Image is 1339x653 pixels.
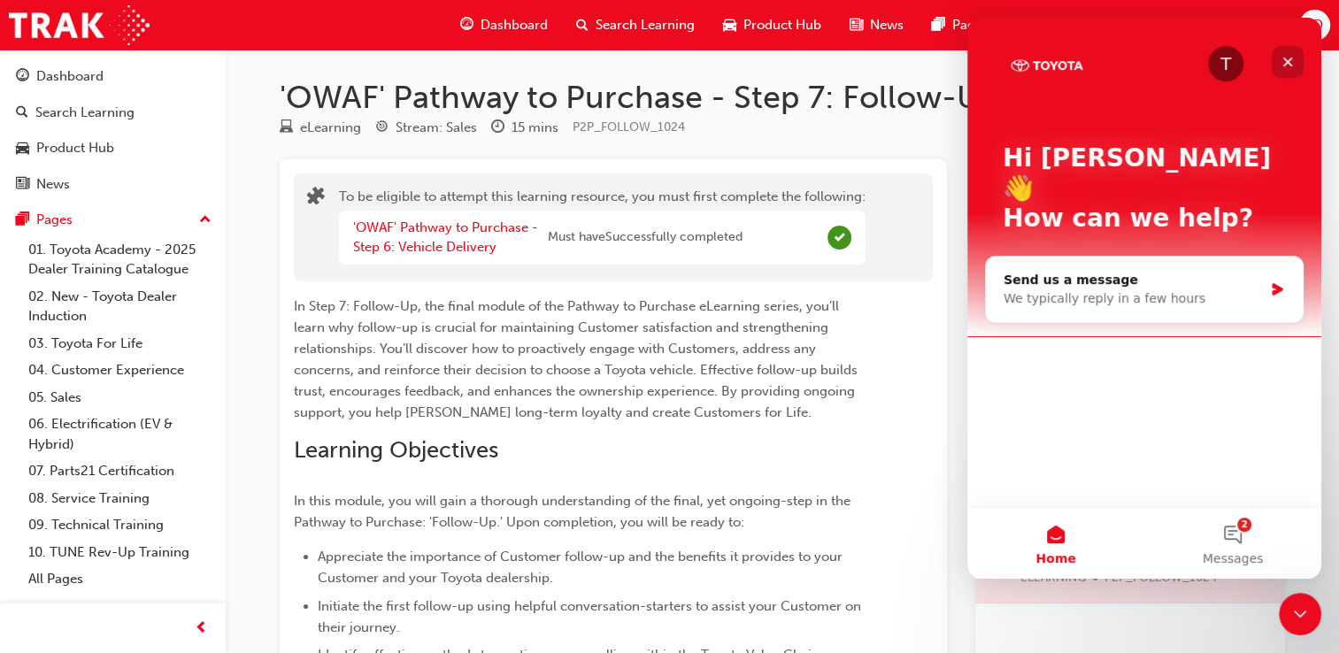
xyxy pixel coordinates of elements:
img: Trak [9,5,150,45]
span: search-icon [16,105,28,121]
div: 15 mins [512,118,558,138]
span: learningResourceType_ELEARNING-icon [280,120,293,136]
h1: 'OWAF' Pathway to Purchase - Step 7: Follow-Up [280,78,1285,117]
span: pages-icon [16,212,29,228]
span: LD [1306,15,1323,35]
div: Search Learning [35,103,135,123]
span: Complete [827,226,851,250]
span: car-icon [16,141,29,157]
div: To be eligible to attempt this learning resource, you must first complete the following: [339,187,866,268]
a: 01. Toyota Academy - 2025 Dealer Training Catalogue [21,236,219,283]
span: guage-icon [16,69,29,85]
span: Initiate the first follow-up using helpful conversation-starters to assist your Customer on their... [318,598,865,635]
span: Search Learning [596,15,695,35]
button: LD [1299,10,1330,41]
div: News [36,174,70,195]
span: In Step 7: Follow-Up, the final module of the Pathway to Purchase eLearning series, you’ll learn ... [294,298,861,420]
a: 'OWAF' Pathway to Purchase - Step 6: Vehicle Delivery [353,219,538,256]
a: 04. Customer Experience [21,357,219,384]
a: Search Learning [7,96,219,129]
span: search-icon [576,14,589,36]
a: Product Hub [7,132,219,165]
div: Type [280,117,361,139]
a: guage-iconDashboard [446,7,562,43]
div: Stream [375,117,477,139]
span: up-icon [199,209,212,232]
button: Pages [7,204,219,236]
span: Must have Successfully completed [548,227,743,248]
div: Product Hub [36,138,114,158]
a: 03. Toyota For Life [21,330,219,357]
a: All Pages [21,565,219,593]
span: puzzle-icon [307,188,325,209]
iframe: Intercom live chat [1279,593,1321,635]
span: prev-icon [195,618,208,640]
a: News [7,168,219,201]
div: eLearning [300,118,361,138]
a: 06. Electrification (EV & Hybrid) [21,411,219,457]
span: news-icon [850,14,863,36]
span: guage-icon [460,14,473,36]
a: search-iconSearch Learning [562,7,709,43]
div: Pages [36,210,73,230]
a: 05. Sales [21,384,219,411]
span: Product Hub [743,15,821,35]
span: In this module, you will gain a thorough understanding of the final, yet ongoing-step in the Path... [294,493,854,530]
iframe: Intercom live chat [967,18,1321,579]
span: Learning resource code [573,119,685,134]
div: Dashboard [36,66,104,87]
button: DashboardSearch LearningProduct HubNews [7,57,219,204]
span: news-icon [16,177,29,193]
a: 02. New - Toyota Dealer Induction [21,283,219,330]
a: news-iconNews [835,7,918,43]
span: Learning Objectives [294,436,498,464]
span: Dashboard [481,15,548,35]
span: News [870,15,904,35]
a: pages-iconPages [918,7,1003,43]
span: Pages [952,15,989,35]
span: car-icon [723,14,736,36]
a: 07. Parts21 Certification [21,457,219,485]
span: target-icon [375,120,389,136]
a: 08. Service Training [21,485,219,512]
span: pages-icon [932,14,945,36]
div: Duration [491,117,558,139]
span: Appreciate the importance of Customer follow-up and the benefits it provides to your Customer and... [318,549,846,586]
a: 10. TUNE Rev-Up Training [21,539,219,566]
div: Stream: Sales [396,118,477,138]
a: Dashboard [7,60,219,93]
a: 09. Technical Training [21,511,219,539]
a: car-iconProduct Hub [709,7,835,43]
span: clock-icon [491,120,504,136]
